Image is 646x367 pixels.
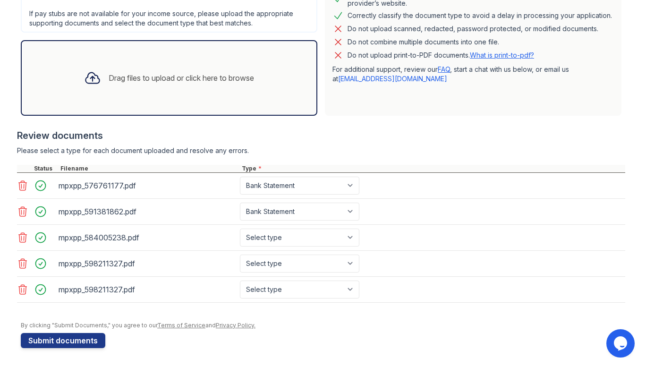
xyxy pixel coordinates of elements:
[470,51,534,59] a: What is print-to-pdf?
[438,65,450,73] a: FAQ
[348,10,612,21] div: Correctly classify the document type to avoid a delay in processing your application.
[332,65,614,84] p: For additional support, review our , start a chat with us below, or email us at
[216,322,255,329] a: Privacy Policy.
[348,36,499,48] div: Do not combine multiple documents into one file.
[21,333,105,348] button: Submit documents
[240,165,625,172] div: Type
[59,165,240,172] div: Filename
[59,256,236,271] div: mpxpp_598211327.pdf
[338,75,447,83] a: [EMAIL_ADDRESS][DOMAIN_NAME]
[157,322,205,329] a: Terms of Service
[606,329,637,358] iframe: chat widget
[32,165,59,172] div: Status
[59,282,236,297] div: mpxpp_598211327.pdf
[59,204,236,219] div: mpxpp_591381862.pdf
[59,178,236,193] div: mpxpp_576761177.pdf
[21,322,625,329] div: By clicking "Submit Documents," you agree to our and
[109,72,254,84] div: Drag files to upload or click here to browse
[17,129,625,142] div: Review documents
[348,23,598,34] div: Do not upload scanned, redacted, password protected, or modified documents.
[59,230,236,245] div: mpxpp_584005238.pdf
[348,51,534,60] p: Do not upload print-to-PDF documents.
[17,146,625,155] div: Please select a type for each document uploaded and resolve any errors.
